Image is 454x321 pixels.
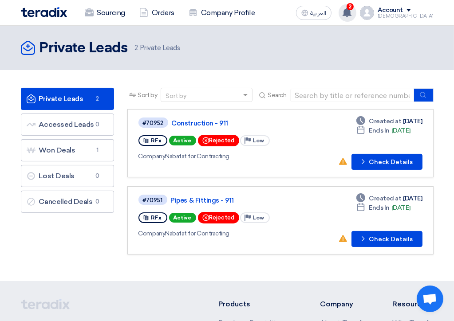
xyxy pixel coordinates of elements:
span: Company [138,230,166,237]
div: [DATE] [356,117,422,126]
a: Cancelled Deals0 [21,191,114,213]
span: العربية [310,10,326,16]
div: [DATE] [356,126,411,135]
button: العربية [296,6,332,20]
div: [DATE] [356,203,411,212]
li: Resources [393,299,434,309]
div: #70952 [143,120,164,126]
span: 0 [92,120,103,129]
span: Active [169,213,196,223]
span: Ends In [369,203,390,212]
span: Created at [369,117,401,126]
span: Created at [369,194,401,203]
button: Check Details [351,154,422,170]
span: Ends In [369,126,390,135]
h2: Private Leads [39,39,128,57]
a: Accessed Leads0 [21,114,114,136]
span: 0 [92,172,103,180]
div: [DATE] [356,194,422,203]
span: 1 [92,146,103,155]
a: Orders [132,3,182,23]
a: Open chat [417,286,443,312]
span: Low [253,137,265,144]
div: Nabatat for Contracting [138,229,279,238]
span: Private Leads [134,43,180,53]
li: Products [218,299,293,309]
a: Company Profile [182,3,262,23]
a: Won Deals1 [21,139,114,161]
span: 2 [134,44,138,52]
img: Teradix logo [21,7,67,17]
span: 0 [92,197,103,206]
span: RFx [151,215,162,221]
li: Company [320,299,366,309]
span: Sort by [138,90,158,100]
div: Nabatat for Contracting [138,152,280,161]
a: Lost Deals0 [21,165,114,187]
a: Construction - 911 [172,119,278,127]
div: #70951 [143,197,163,203]
div: Sort by [166,91,186,101]
button: Check Details [351,231,422,247]
input: Search by title or reference number [290,89,415,102]
div: [DEMOGRAPHIC_DATA] [378,14,433,19]
span: Company [138,153,166,160]
span: 2 [92,94,103,103]
a: Pipes & Fittings - 911 [171,196,277,204]
span: Search [268,90,286,100]
a: Private Leads2 [21,88,114,110]
span: Active [169,136,196,145]
div: Rejected [198,212,239,223]
a: Sourcing [78,3,132,23]
span: Low [253,215,265,221]
img: profile_test.png [360,6,374,20]
div: Account [378,7,403,14]
div: Rejected [198,135,239,146]
span: RFx [151,137,162,144]
span: 2 [347,3,354,10]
